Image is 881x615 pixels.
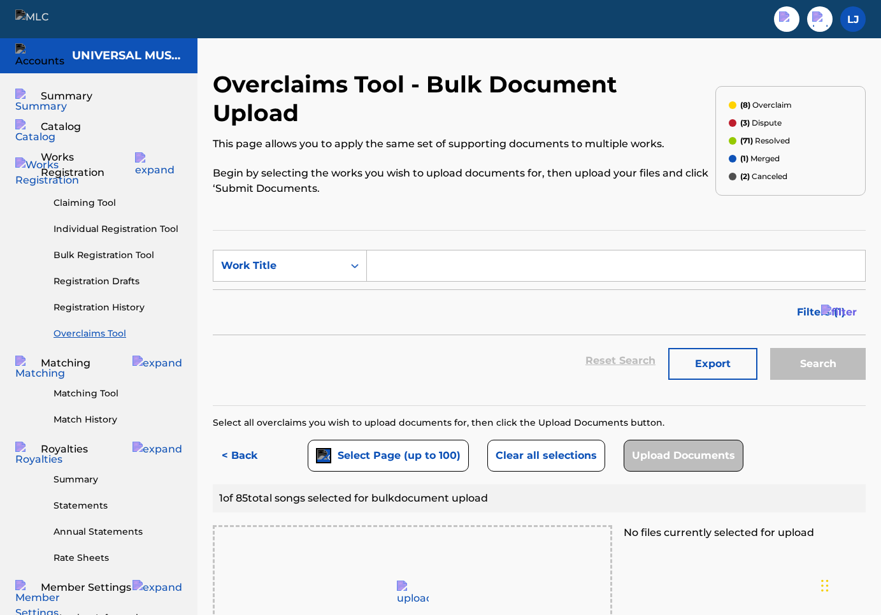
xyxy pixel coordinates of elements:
[308,440,469,472] button: checkboxSelect Page (up to 100)
[54,473,182,486] a: Summary
[72,48,182,63] h5: UNIVERSAL MUSIC PUB GROUP
[15,10,64,28] img: MLC Logo
[15,43,64,69] img: Accounts
[740,153,780,164] p: Merged
[213,440,289,472] button: < Back
[487,440,605,472] button: Clear all selections
[54,196,182,210] a: Claiming Tool
[807,6,833,32] div: Help
[740,154,748,163] span: (1)
[133,356,182,371] img: expand
[821,567,829,605] div: Drag
[54,275,182,288] a: Registration Drafts
[41,150,135,180] span: Works Registration
[213,484,866,512] div: 1 of 85 total songs selected for bulk document upload
[54,551,182,565] a: Rate Sheets
[135,152,182,178] img: expand
[15,356,65,381] img: Matching
[740,171,787,182] p: Canceled
[840,6,866,32] div: User Menu
[15,119,55,145] img: Catalog
[624,525,866,540] p: No files currently selected for upload
[15,89,92,104] a: SummarySummary
[779,11,794,27] img: search
[54,301,182,314] a: Registration History
[54,413,182,426] a: Match History
[797,305,845,320] span: Filters ( 1 )
[133,442,182,457] img: expand
[397,581,429,612] img: upload
[54,249,182,262] a: Bulk Registration Tool
[54,387,182,400] a: Matching Tool
[133,580,182,595] img: expand
[213,70,715,127] h2: Overclaims Tool - Bulk Document Upload
[213,250,866,386] form: Search Form
[817,554,881,615] iframe: Chat Widget
[54,499,182,512] a: Statements
[740,135,790,147] p: Resolved
[213,416,866,430] div: Select all overclaims you wish to upload documents for, then click the Upload Documents button.
[740,171,750,181] span: (2)
[774,6,799,32] a: Public Search
[41,356,90,371] span: Matching
[740,100,750,110] span: (8)
[668,348,757,380] button: Export
[789,296,866,328] button: Filters (1)
[740,117,782,129] p: Dispute
[41,119,81,134] span: Catalog
[740,118,750,127] span: (3)
[54,222,182,236] a: Individual Registration Tool
[54,327,182,340] a: Overclaims Tool
[740,136,753,145] span: (71)
[812,11,827,27] img: help
[15,157,79,188] img: Works Registration
[41,89,92,104] span: Summary
[54,525,182,539] a: Annual Statements
[317,449,330,462] img: checkbox
[213,166,715,196] p: Begin by selecting the works you wish to upload documents for, then upload your files and click ‘...
[41,442,88,457] span: Royalties
[41,580,131,595] span: Member Settings
[213,136,715,152] p: This page allows you to apply the same set of supporting documents to multiple works.
[821,305,857,320] img: filter
[15,119,81,134] a: CatalogCatalog
[221,258,336,273] div: Work Title
[740,99,792,111] p: Overclaim
[15,89,67,114] img: Summary
[15,442,62,467] img: Royalties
